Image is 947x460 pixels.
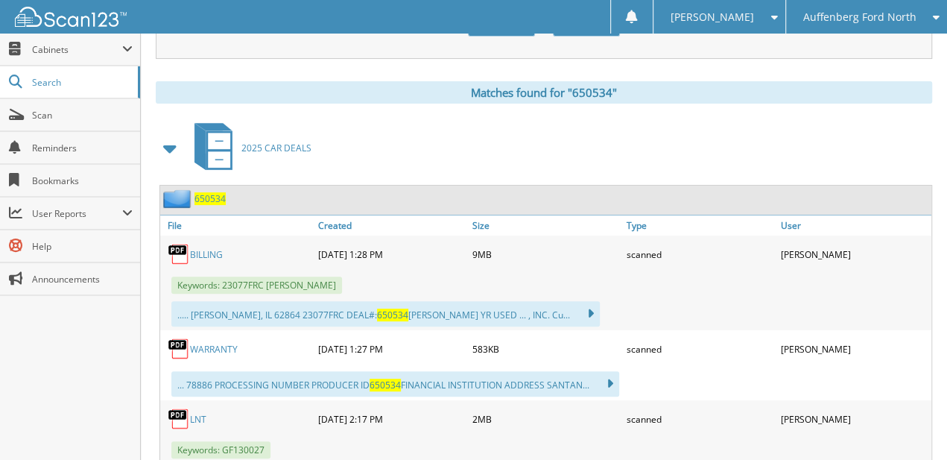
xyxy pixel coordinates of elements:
[623,404,777,434] div: scanned
[802,13,916,22] span: Auffenberg Ford North
[777,215,931,236] a: User
[469,215,623,236] a: Size
[314,239,469,269] div: [DATE] 1:28 PM
[777,239,931,269] div: [PERSON_NAME]
[168,243,190,265] img: PDF.png
[32,207,122,220] span: User Reports
[469,334,623,364] div: 583KB
[671,13,754,22] span: [PERSON_NAME]
[171,441,270,459] span: Keywords: GF130027
[190,343,238,356] a: WARRANTY
[171,277,342,294] span: Keywords: 23077FRC [PERSON_NAME]
[186,119,311,177] a: 2025 CAR DEALS
[241,142,311,154] span: 2025 CAR DEALS
[194,192,226,205] a: 650534
[314,334,469,364] div: [DATE] 1:27 PM
[190,413,206,426] a: LNT
[623,239,777,269] div: scanned
[32,109,133,122] span: Scan
[168,408,190,430] img: PDF.png
[377,309,408,321] span: 650534
[623,334,777,364] div: scanned
[171,301,600,327] div: ..... [PERSON_NAME], IL 62864 23077FRC DEAL#: [PERSON_NAME] YR USED ... , INC. Cu...
[32,43,122,56] span: Cabinets
[171,371,619,397] div: ... 78886 PROCESSING NUMBER PRODUCER ID FINANCIAL INSTITUTION ADDRESS SANTAN...
[370,379,401,391] span: 650534
[32,76,130,89] span: Search
[872,388,947,460] iframe: Chat Widget
[469,404,623,434] div: 2MB
[469,239,623,269] div: 9MB
[777,334,931,364] div: [PERSON_NAME]
[160,215,314,236] a: File
[156,81,932,104] div: Matches found for "650534"
[314,404,469,434] div: [DATE] 2:17 PM
[32,142,133,154] span: Reminders
[777,404,931,434] div: [PERSON_NAME]
[314,215,469,236] a: Created
[163,189,194,208] img: folder2.png
[623,215,777,236] a: Type
[190,248,223,261] a: BILLING
[15,7,127,27] img: scan123-logo-white.svg
[32,174,133,187] span: Bookmarks
[168,338,190,360] img: PDF.png
[32,273,133,286] span: Announcements
[32,240,133,253] span: Help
